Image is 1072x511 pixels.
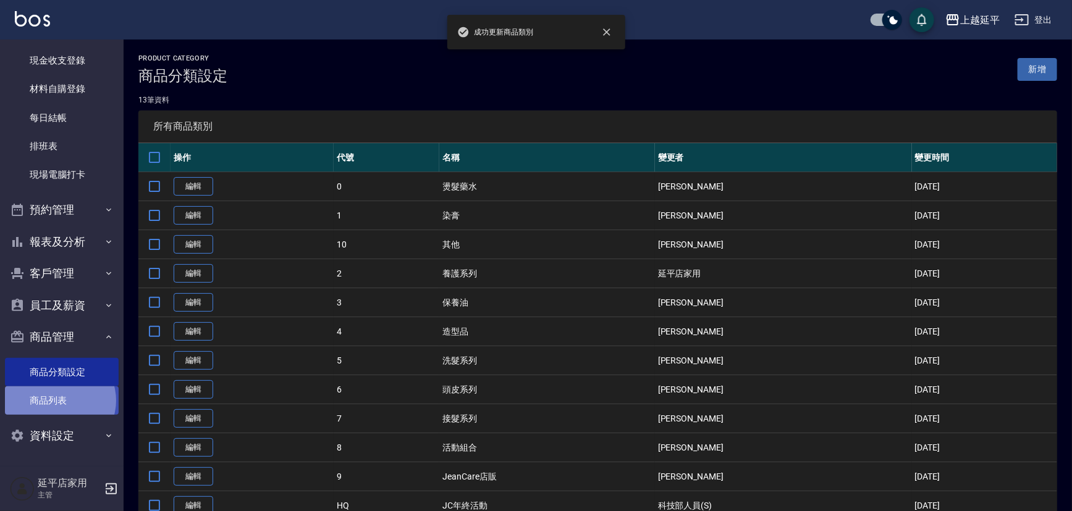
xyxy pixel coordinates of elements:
td: 7 [334,404,439,433]
td: 活動組合 [439,433,655,462]
button: 商品管理 [5,321,119,353]
th: 代號 [334,143,439,172]
td: [PERSON_NAME] [655,230,912,259]
td: 1 [334,201,439,230]
td: [DATE] [912,172,1057,201]
a: 編輯 [174,235,213,254]
a: 編輯 [174,409,213,428]
h5: 延平店家用 [38,477,101,489]
td: [DATE] [912,259,1057,288]
a: 新增 [1018,58,1057,81]
td: 0 [334,172,439,201]
td: 燙髮藥水 [439,172,655,201]
th: 操作 [171,143,334,172]
td: 洗髮系列 [439,346,655,375]
a: 商品分類設定 [5,358,119,386]
td: [PERSON_NAME] [655,288,912,317]
td: 9 [334,462,439,491]
td: 延平店家用 [655,259,912,288]
a: 編輯 [174,206,213,225]
a: 編輯 [174,467,213,486]
td: [DATE] [912,462,1057,491]
span: 成功更新商品類別 [457,26,534,38]
td: [DATE] [912,346,1057,375]
button: 報表及分析 [5,226,119,258]
td: 5 [334,346,439,375]
button: 員工及薪資 [5,289,119,322]
td: [DATE] [912,375,1057,404]
th: 變更時間 [912,143,1057,172]
a: 編輯 [174,380,213,399]
a: 現場電腦打卡 [5,160,119,189]
a: 編輯 [174,322,213,341]
img: Logo [15,11,50,27]
a: 編輯 [174,264,213,283]
td: 8 [334,433,439,462]
button: 資料設定 [5,420,119,452]
td: 3 [334,288,439,317]
td: 6 [334,375,439,404]
td: 保養油 [439,288,655,317]
td: 10 [334,230,439,259]
td: [PERSON_NAME] [655,404,912,433]
button: save [910,7,934,32]
td: [PERSON_NAME] [655,433,912,462]
td: 其他 [439,230,655,259]
td: 2 [334,259,439,288]
td: [PERSON_NAME] [655,375,912,404]
a: 現金收支登錄 [5,46,119,75]
td: [DATE] [912,404,1057,433]
td: [PERSON_NAME] [655,172,912,201]
button: 客戶管理 [5,257,119,289]
h3: 商品分類設定 [138,67,227,85]
td: JeanCare店販 [439,462,655,491]
td: [PERSON_NAME] [655,317,912,346]
span: 所有商品類別 [153,120,1042,133]
p: 主管 [38,489,101,501]
a: 每日結帳 [5,104,119,132]
td: [PERSON_NAME] [655,462,912,491]
a: 材料自購登錄 [5,75,119,103]
th: 名稱 [439,143,655,172]
td: 養護系列 [439,259,655,288]
td: 造型品 [439,317,655,346]
td: [DATE] [912,201,1057,230]
th: 變更者 [655,143,912,172]
a: 商品列表 [5,386,119,415]
td: 頭皮系列 [439,375,655,404]
img: Person [10,476,35,501]
td: 接髮系列 [439,404,655,433]
div: 上越延平 [960,12,1000,28]
td: [PERSON_NAME] [655,346,912,375]
button: 上越延平 [940,7,1005,33]
a: 編輯 [174,177,213,196]
td: [DATE] [912,288,1057,317]
td: 4 [334,317,439,346]
button: 登出 [1010,9,1057,31]
a: 排班表 [5,132,119,160]
h2: Product Category [138,54,227,62]
a: 編輯 [174,293,213,312]
a: 編輯 [174,438,213,457]
td: 染膏 [439,201,655,230]
td: [DATE] [912,433,1057,462]
a: 編輯 [174,351,213,370]
td: [PERSON_NAME] [655,201,912,230]
p: 13 筆資料 [138,94,1057,106]
td: [DATE] [912,317,1057,346]
button: 預約管理 [5,194,119,226]
button: close [593,19,620,46]
td: [DATE] [912,230,1057,259]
